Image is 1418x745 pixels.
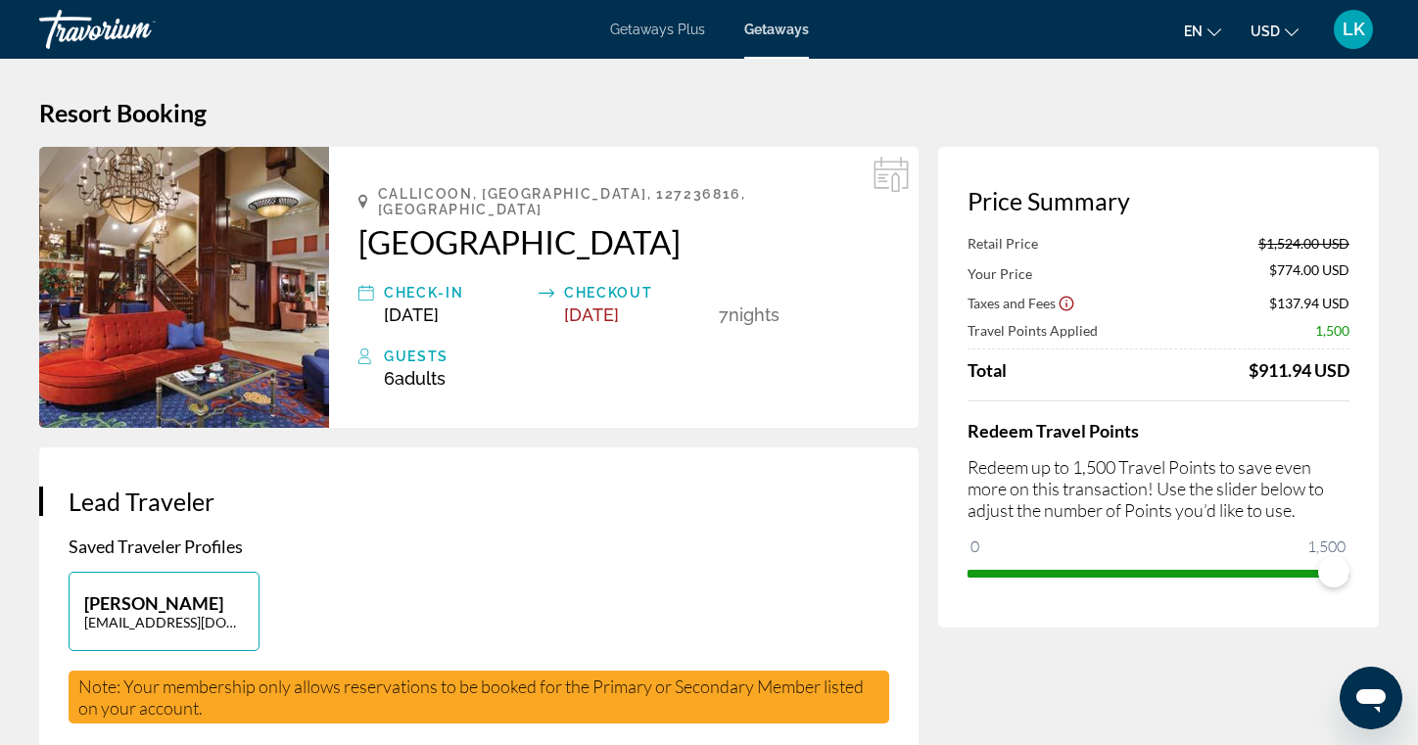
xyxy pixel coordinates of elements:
[84,592,244,614] p: [PERSON_NAME]
[1315,322,1349,339] span: 1,500
[1269,295,1349,311] span: $137.94 USD
[1251,17,1299,45] button: Change currency
[968,420,1349,442] h4: Redeem Travel Points
[39,4,235,55] a: Travorium
[1304,535,1348,558] span: 1,500
[384,368,446,389] span: 6
[968,359,1007,381] span: Total
[384,281,529,304] div: Check-In
[968,186,1349,215] h3: Price Summary
[968,535,982,558] span: 0
[1343,20,1365,39] span: LK
[1318,556,1349,587] span: ngx-slider
[968,235,1038,252] span: Retail Price
[384,345,889,368] div: Guests
[1340,667,1402,729] iframe: Кнопка запуска окна обмена сообщениями
[719,304,729,325] span: 7
[968,293,1075,312] button: Show Taxes and Fees breakdown
[1058,294,1075,311] button: Show Taxes and Fees disclaimer
[1249,359,1349,381] div: $911.94 USD
[968,570,1349,574] ngx-slider: ngx-slider
[78,675,864,719] span: Note: Your membership only allows reservations to be booked for the Primary or Secondary Member l...
[69,535,889,557] p: Saved Traveler Profiles
[729,304,780,325] span: Nights
[968,265,1032,282] span: Your Price
[395,368,446,389] span: Adults
[69,572,260,651] button: [PERSON_NAME][EMAIL_ADDRESS][DOMAIN_NAME]
[1251,23,1280,39] span: USD
[968,322,1098,339] span: Travel Points Applied
[1328,9,1379,50] button: User Menu
[744,22,809,37] a: Getaways
[39,98,1379,127] h1: Resort Booking
[39,147,329,428] img: Villa Roma Resort Lodges
[378,186,889,217] span: Callicoon, [GEOGRAPHIC_DATA], 127236816, [GEOGRAPHIC_DATA]
[564,281,709,304] div: Checkout
[968,456,1349,521] p: Redeem up to 1,500 Travel Points to save even more on this transaction! Use the slider below to a...
[1184,17,1221,45] button: Change language
[610,22,705,37] a: Getaways Plus
[968,295,1056,311] span: Taxes and Fees
[84,614,244,630] p: [EMAIL_ADDRESS][DOMAIN_NAME]
[358,222,889,261] a: [GEOGRAPHIC_DATA]
[384,304,439,325] span: [DATE]
[1184,23,1203,39] span: en
[1258,235,1349,252] span: $1,524.00 USD
[1269,261,1349,283] span: $774.00 USD
[69,487,889,516] h3: Lead Traveler
[564,304,619,325] span: [DATE]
